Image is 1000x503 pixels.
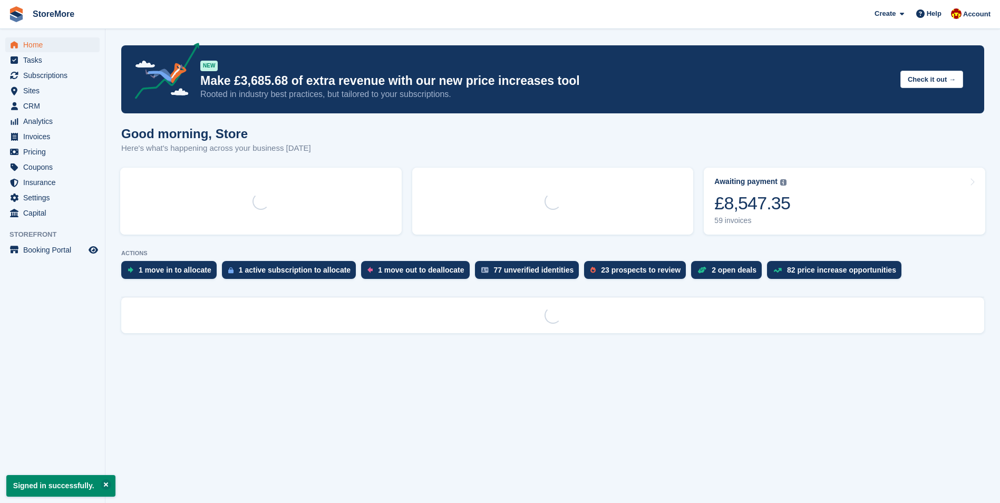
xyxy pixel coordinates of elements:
[714,216,790,225] div: 59 invoices
[5,114,100,129] a: menu
[780,179,787,186] img: icon-info-grey-7440780725fd019a000dd9b08b2336e03edf1995a4989e88bcd33f0948082b44.svg
[23,144,86,159] span: Pricing
[23,206,86,220] span: Capital
[361,261,474,284] a: 1 move out to deallocate
[601,266,681,274] div: 23 prospects to review
[5,99,100,113] a: menu
[200,73,892,89] p: Make £3,685.68 of extra revenue with our new price increases tool
[126,43,200,103] img: price-adjustments-announcement-icon-8257ccfd72463d97f412b2fc003d46551f7dbcb40ab6d574587a9cd5c0d94...
[900,71,963,88] button: Check it out →
[367,267,373,273] img: move_outs_to_deallocate_icon-f764333ba52eb49d3ac5e1228854f67142a1ed5810a6f6cc68b1a99e826820c5.svg
[23,99,86,113] span: CRM
[23,190,86,205] span: Settings
[23,53,86,67] span: Tasks
[28,5,79,23] a: StoreMore
[239,266,351,274] div: 1 active subscription to allocate
[378,266,464,274] div: 1 move out to deallocate
[139,266,211,274] div: 1 move in to allocate
[23,175,86,190] span: Insurance
[475,261,585,284] a: 77 unverified identities
[704,168,985,235] a: Awaiting payment £8,547.35 59 invoices
[23,160,86,175] span: Coupons
[228,267,234,274] img: active_subscription_to_allocate_icon-d502201f5373d7db506a760aba3b589e785aa758c864c3986d89f69b8ff3...
[697,266,706,274] img: deal-1b604bf984904fb50ccaf53a9ad4b4a5d6e5aea283cecdc64d6e3604feb123c2.svg
[481,267,489,273] img: verify_identity-adf6edd0f0f0b5bbfe63781bf79b02c33cf7c696d77639b501bdc392416b5a36.svg
[5,190,100,205] a: menu
[5,37,100,52] a: menu
[23,68,86,83] span: Subscriptions
[121,127,311,141] h1: Good morning, Store
[87,244,100,256] a: Preview store
[128,267,133,273] img: move_ins_to_allocate_icon-fdf77a2bb77ea45bf5b3d319d69a93e2d87916cf1d5bf7949dd705db3b84f3ca.svg
[222,261,361,284] a: 1 active subscription to allocate
[5,68,100,83] a: menu
[121,261,222,284] a: 1 move in to allocate
[691,261,767,284] a: 2 open deals
[5,129,100,144] a: menu
[9,229,105,240] span: Storefront
[5,144,100,159] a: menu
[494,266,574,274] div: 77 unverified identities
[963,9,991,20] span: Account
[8,6,24,22] img: stora-icon-8386f47178a22dfd0bd8f6a31ec36ba5ce8667c1dd55bd0f319d3a0aa187defe.svg
[200,89,892,100] p: Rooted in industry best practices, but tailored to your subscriptions.
[584,261,691,284] a: 23 prospects to review
[5,83,100,98] a: menu
[5,206,100,220] a: menu
[714,192,790,214] div: £8,547.35
[23,114,86,129] span: Analytics
[767,261,907,284] a: 82 price increase opportunities
[23,37,86,52] span: Home
[23,129,86,144] span: Invoices
[951,8,962,19] img: Store More Team
[927,8,941,19] span: Help
[5,175,100,190] a: menu
[5,243,100,257] a: menu
[714,177,778,186] div: Awaiting payment
[5,160,100,175] a: menu
[6,475,115,497] p: Signed in successfully.
[121,142,311,154] p: Here's what's happening across your business [DATE]
[121,250,984,257] p: ACTIONS
[23,83,86,98] span: Sites
[5,53,100,67] a: menu
[590,267,596,273] img: prospect-51fa495bee0391a8d652442698ab0144808aea92771e9ea1ae160a38d050c398.svg
[787,266,896,274] div: 82 price increase opportunities
[23,243,86,257] span: Booking Portal
[875,8,896,19] span: Create
[200,61,218,71] div: NEW
[712,266,756,274] div: 2 open deals
[773,268,782,273] img: price_increase_opportunities-93ffe204e8149a01c8c9dc8f82e8f89637d9d84a8eef4429ea346261dce0b2c0.svg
